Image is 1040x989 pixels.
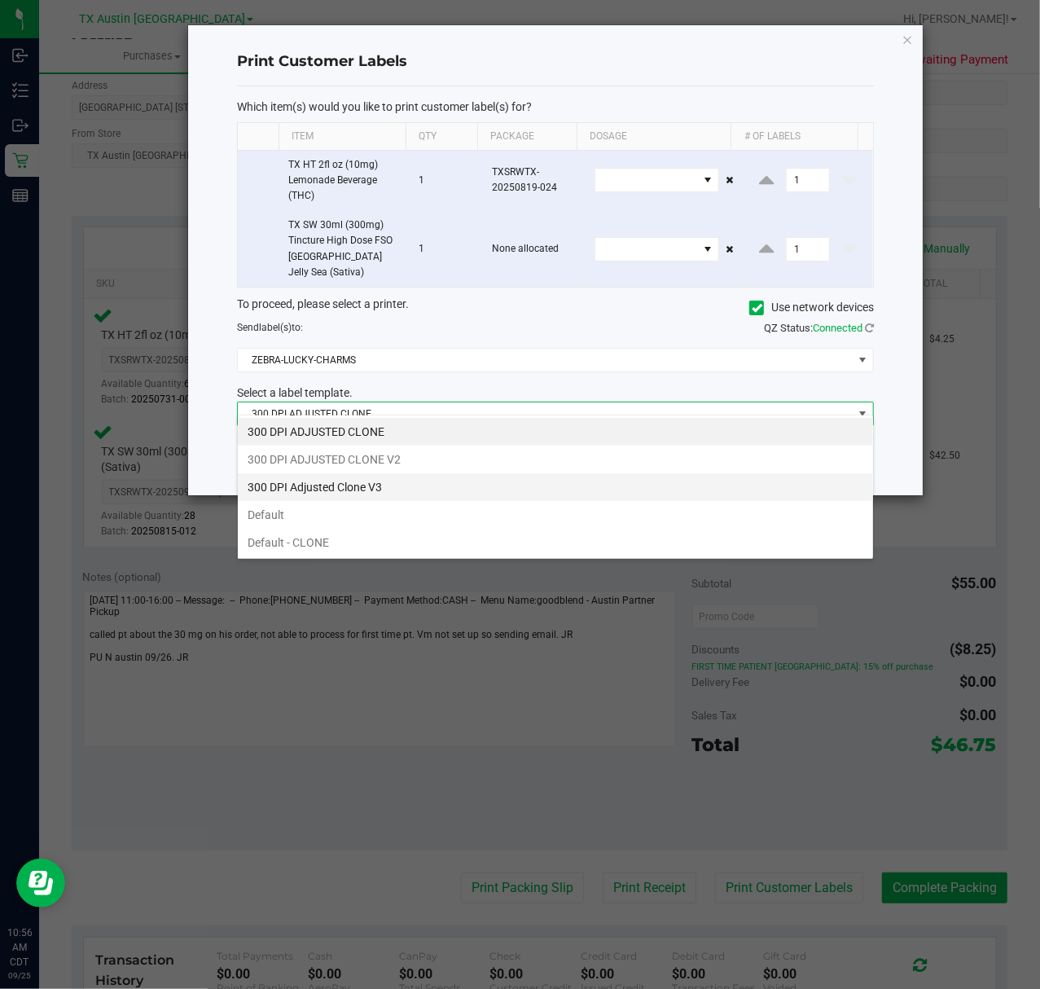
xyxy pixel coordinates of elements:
[279,151,409,212] td: TX HT 2fl oz (10mg) Lemonade Beverage (THC)
[482,211,584,287] td: None allocated
[813,322,862,334] span: Connected
[238,473,873,501] li: 300 DPI Adjusted Clone V3
[238,529,873,556] li: Default - CLONE
[279,211,409,287] td: TX SW 30ml (300mg) Tincture High Dose FSO [GEOGRAPHIC_DATA] Jelly Sea (Sativa)
[238,418,873,446] li: 300 DPI ADJUSTED CLONE
[238,446,873,473] li: 300 DPI ADJUSTED CLONE V2
[749,299,874,316] label: Use network devices
[731,123,858,151] th: # of labels
[279,123,406,151] th: Item
[238,501,873,529] li: Default
[259,322,292,333] span: label(s)
[577,123,731,151] th: Dosage
[764,322,874,334] span: QZ Status:
[237,99,874,114] p: Which item(s) would you like to print customer label(s) for?
[225,296,886,320] div: To proceed, please select a printer.
[477,123,577,151] th: Package
[238,402,853,425] span: 300 DPI ADJUSTED CLONE
[482,151,584,212] td: TXSRWTX-20250819-024
[225,385,886,402] div: Select a label template.
[409,211,483,287] td: 1
[409,151,483,212] td: 1
[237,322,303,333] span: Send to:
[238,349,853,371] span: ZEBRA-LUCKY-CHARMS
[406,123,477,151] th: Qty
[16,859,65,908] iframe: Resource center
[237,51,874,73] h4: Print Customer Labels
